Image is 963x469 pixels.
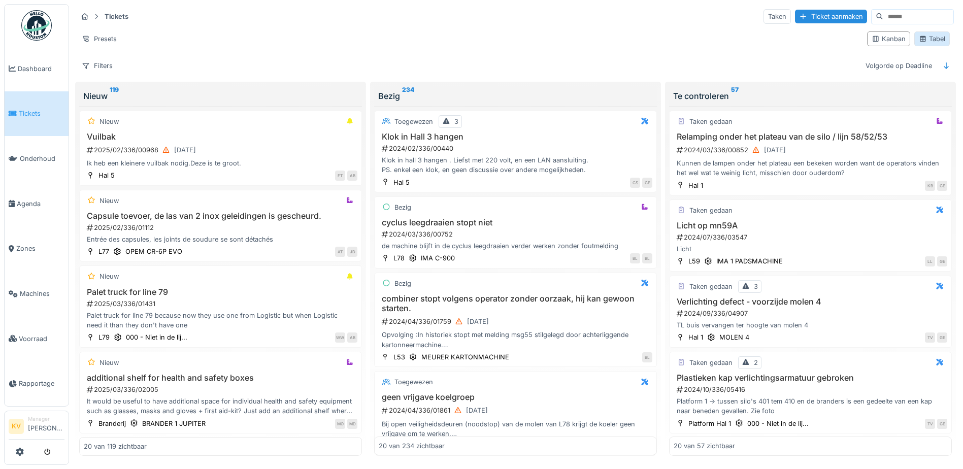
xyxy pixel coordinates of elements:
[919,34,945,44] div: Tabel
[466,406,488,415] div: [DATE]
[719,332,749,342] div: MOLEN 4
[347,247,357,257] div: JD
[676,144,947,156] div: 2024/03/336/00852
[381,315,652,328] div: 2024/04/336/01759
[674,244,947,254] div: Licht
[764,145,786,155] div: [DATE]
[98,247,109,256] div: L77
[5,226,69,272] a: Zones
[676,232,947,242] div: 2024/07/336/03547
[872,34,906,44] div: Kanban
[98,419,126,428] div: Branderij
[689,206,733,215] div: Taken gedaan
[5,181,69,226] a: Agenda
[642,178,652,188] div: GE
[16,244,64,253] span: Zones
[754,282,758,291] div: 3
[19,379,64,388] span: Rapportage
[630,253,640,263] div: BL
[84,396,357,416] div: It would be useful to have additional space for individual health and safety equipment such as gl...
[937,332,947,343] div: GE
[86,299,357,309] div: 2025/03/336/01431
[674,320,947,330] div: TL buis vervangen ter hoogte van molen 4
[378,90,653,102] div: Bezig
[674,396,947,416] div: Platform 1 -> tussen silo's 401 tem 410 en de branders is een gedeelte van een kap naar beneden g...
[925,181,935,191] div: KB
[674,373,947,383] h3: Plastieken kap verlichtingsarmatuur gebroken
[126,332,187,342] div: 000 - Niet in de lij...
[125,247,182,256] div: OPEM CR-6P EVO
[673,90,948,102] div: Te controleren
[86,385,357,394] div: 2025/03/336/02005
[674,221,947,230] h3: Licht op mn59A
[381,404,652,417] div: 2024/04/336/01861
[84,441,147,451] div: 20 van 119 zichtbaar
[379,241,652,251] div: de machine blijft in de cyclus leegdraaien verder werken zonder foutmelding
[379,441,445,451] div: 20 van 234 zichtbaar
[99,272,119,281] div: Nieuw
[674,132,947,142] h3: Relamping onder het plateau van de silo / lijn 58/52/53
[335,247,345,257] div: AT
[674,158,947,178] div: Kunnen de lampen onder het plateau een bekeken worden want de operators vinden het wel wat te wei...
[925,256,935,266] div: LL
[754,358,758,367] div: 2
[84,158,357,168] div: Ik heb een kleinere vuilbak nodig.Deze is te groot.
[5,361,69,407] a: Rapportage
[9,419,24,434] li: KV
[110,90,119,102] sup: 119
[19,334,64,344] span: Voorraad
[861,58,937,73] div: Volgorde op Deadline
[394,203,411,212] div: Bezig
[676,309,947,318] div: 2024/09/336/04907
[99,196,119,206] div: Nieuw
[5,46,69,91] a: Dashboard
[642,352,652,362] div: BL
[86,144,357,156] div: 2025/02/336/00968
[393,178,410,187] div: Hal 5
[101,12,132,21] strong: Tickets
[5,271,69,316] a: Machines
[467,317,489,326] div: [DATE]
[347,419,357,429] div: MD
[394,279,411,288] div: Bezig
[83,90,358,102] div: Nieuw
[18,64,64,74] span: Dashboard
[21,10,52,41] img: Badge_color-CXgf-gQk.svg
[20,154,64,163] span: Onderhoud
[421,253,455,263] div: IMA C-900
[19,109,64,118] span: Tickets
[379,294,652,313] h3: combiner stopt volgens operator zonder oorzaak, hij kan gewoon starten.
[630,178,640,188] div: CS
[689,282,733,291] div: Taken gedaan
[142,419,206,428] div: BRANDER 1 JUPITER
[5,91,69,137] a: Tickets
[381,229,652,239] div: 2024/03/336/00752
[688,256,700,266] div: L59
[925,419,935,429] div: TV
[335,171,345,181] div: FT
[84,132,357,142] h3: Vuilbak
[379,132,652,142] h3: Klok in Hall 3 hangen
[28,415,64,437] li: [PERSON_NAME]
[688,419,731,428] div: Platform Hal 1
[747,419,809,428] div: 000 - Niet in de lij...
[335,419,345,429] div: MO
[676,385,947,394] div: 2024/10/336/05416
[937,256,947,266] div: GE
[674,441,735,451] div: 20 van 57 zichtbaar
[379,218,652,227] h3: cyclus leegdraaien stopt niet
[98,171,115,180] div: Hal 5
[84,311,357,330] div: Palet truck for line 79 because now they use one from Logistic but when Logistic need it than the...
[688,332,703,342] div: Hal 1
[347,332,357,343] div: AB
[393,253,405,263] div: L78
[937,181,947,191] div: GE
[379,330,652,349] div: Opvolging :In historiek stopt met melding msg55 stilgelegd door achterliggende kartonneermachine....
[689,117,733,126] div: Taken gedaan
[381,144,652,153] div: 2024/02/336/00440
[84,287,357,297] h3: Palet truck for line 79
[688,181,703,190] div: Hal 1
[763,9,791,24] div: Taken
[20,289,64,298] span: Machines
[379,419,652,439] div: Bij open veiligheidsdeuren (noodstop) van de molen van L78 krijgt de koeler geen vrijgave om te w...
